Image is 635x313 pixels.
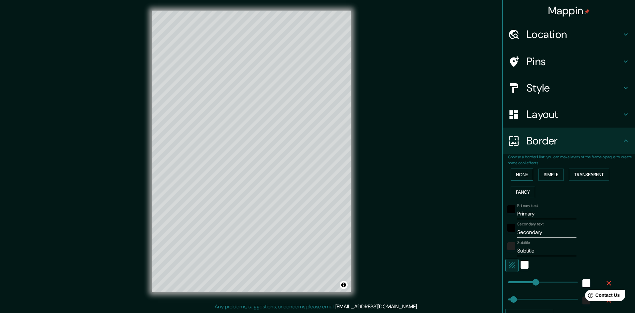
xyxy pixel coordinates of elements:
[503,101,635,128] div: Layout
[517,240,530,246] label: Subtitle
[511,169,533,181] button: None
[584,9,590,14] img: pin-icon.png
[335,303,417,310] a: [EMAIL_ADDRESS][DOMAIN_NAME]
[517,221,544,227] label: Secondary text
[419,303,420,311] div: .
[507,242,515,250] button: color-222222
[508,154,635,166] p: Choose a border. : you can make layers of the frame opaque to create some cool effects.
[527,108,622,121] h4: Layout
[538,169,564,181] button: Simple
[507,224,515,232] button: black
[511,186,535,198] button: Fancy
[503,48,635,75] div: Pins
[503,21,635,48] div: Location
[576,287,628,306] iframe: Help widget launcher
[418,303,419,311] div: .
[527,81,622,95] h4: Style
[527,134,622,147] h4: Border
[521,261,529,269] button: white
[215,303,418,311] p: Any problems, suggestions, or concerns please email .
[503,75,635,101] div: Style
[507,205,515,213] button: black
[503,128,635,154] div: Border
[517,203,538,209] label: Primary text
[569,169,609,181] button: Transparent
[527,28,622,41] h4: Location
[537,154,545,160] b: Hint
[527,55,622,68] h4: Pins
[582,279,590,287] button: white
[340,281,348,289] button: Toggle attribution
[548,4,590,17] h4: Mappin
